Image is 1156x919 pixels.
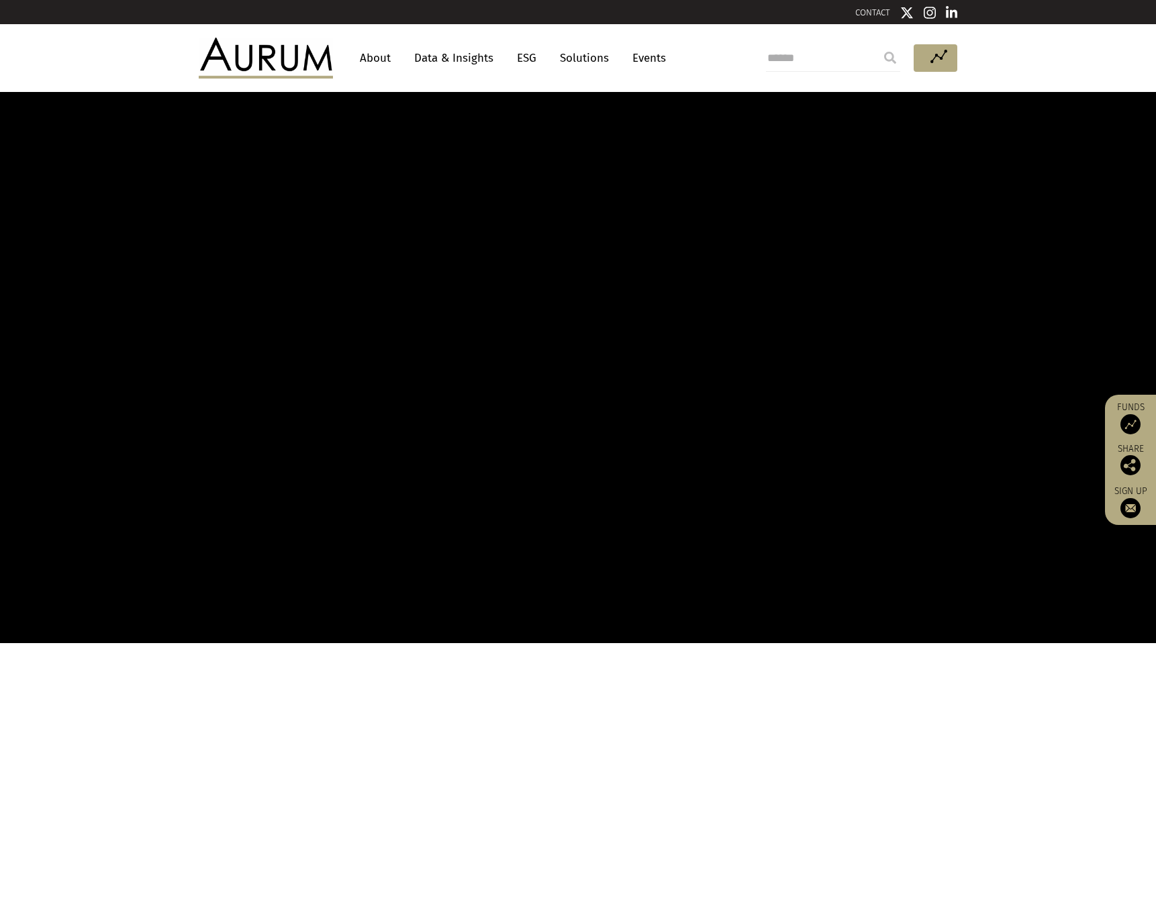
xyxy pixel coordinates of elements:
[877,44,904,71] input: Submit
[1112,485,1149,518] a: Sign up
[626,46,666,70] a: Events
[199,38,333,78] img: Aurum
[553,46,616,70] a: Solutions
[510,46,543,70] a: ESG
[1112,401,1149,434] a: Funds
[1120,455,1141,475] img: Share this post
[353,46,397,70] a: About
[1112,444,1149,475] div: Share
[407,46,500,70] a: Data & Insights
[1120,498,1141,518] img: Sign up to our newsletter
[855,7,890,17] a: CONTACT
[1120,414,1141,434] img: Access Funds
[946,6,958,19] img: Linkedin icon
[900,6,914,19] img: Twitter icon
[924,6,936,19] img: Instagram icon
